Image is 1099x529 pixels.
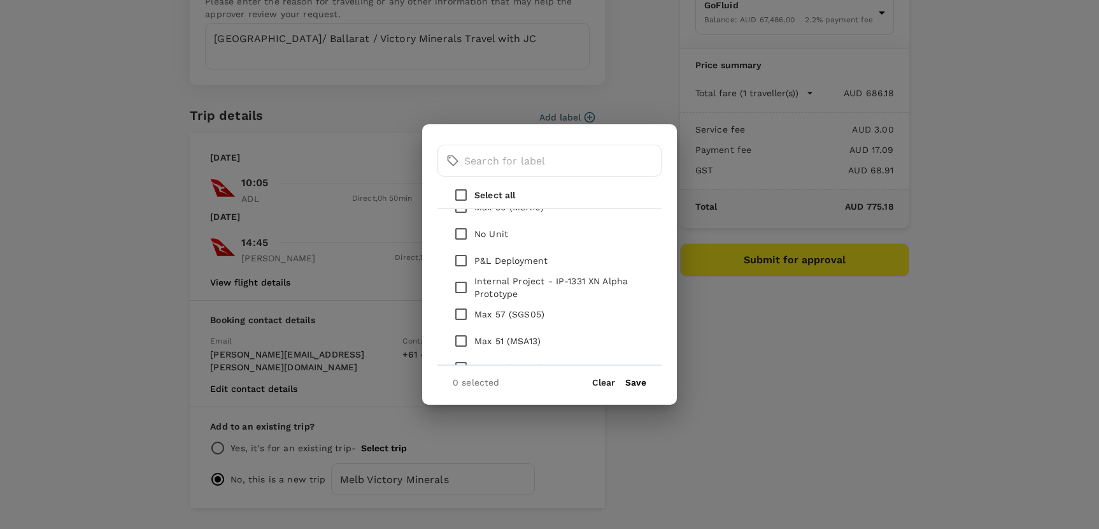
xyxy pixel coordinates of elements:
[474,308,544,321] p: Max 57 (SGS05)
[453,376,500,389] p: 0 selected
[625,377,646,388] button: Save
[474,275,651,300] p: Internal Project - IP-1331 XN Alpha Prototype
[474,335,541,347] p: Max 51 (MSA13)
[474,254,548,267] p: P&L Deployment
[474,189,516,201] p: Select all
[474,361,543,374] p: Max 52 (MSA21)
[464,145,662,177] input: Search for label
[474,228,508,240] p: No Unit
[592,377,615,388] button: Clear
